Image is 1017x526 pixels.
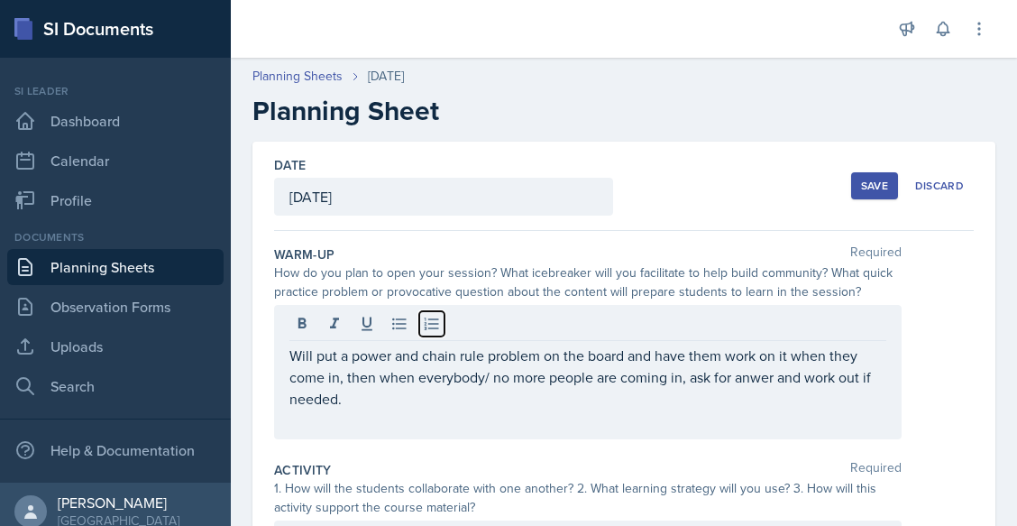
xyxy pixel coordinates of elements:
[289,345,886,410] p: Will put a power and chain rule problem on the board and have them work on it when they come in, ...
[850,245,902,263] span: Required
[861,179,888,193] div: Save
[58,494,179,512] div: [PERSON_NAME]
[7,143,224,179] a: Calendar
[274,263,902,301] div: How do you plan to open your session? What icebreaker will you facilitate to help build community...
[368,67,404,86] div: [DATE]
[7,328,224,365] a: Uploads
[274,245,334,263] label: Warm-Up
[274,461,332,479] label: Activity
[915,179,964,193] div: Discard
[274,156,306,174] label: Date
[7,289,224,325] a: Observation Forms
[7,368,224,404] a: Search
[252,67,343,86] a: Planning Sheets
[7,432,224,468] div: Help & Documentation
[851,172,898,199] button: Save
[274,479,902,517] div: 1. How will the students collaborate with one another? 2. What learning strategy will you use? 3....
[7,229,224,245] div: Documents
[905,172,974,199] button: Discard
[252,95,995,127] h2: Planning Sheet
[7,182,224,218] a: Profile
[850,461,902,479] span: Required
[7,249,224,285] a: Planning Sheets
[7,103,224,139] a: Dashboard
[7,83,224,99] div: Si leader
